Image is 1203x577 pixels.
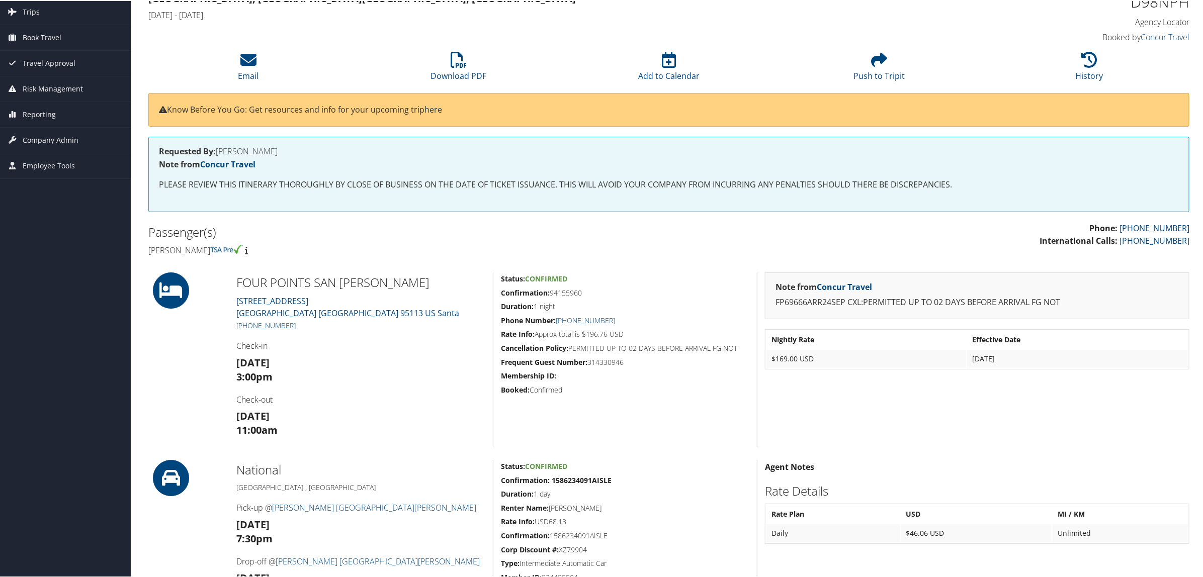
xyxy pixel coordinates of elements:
[236,408,270,422] strong: [DATE]
[501,273,525,282] strong: Status:
[501,530,749,540] h5: 1586234091AISLE
[501,544,559,553] strong: Corp Discount #:
[501,544,749,554] h5: XZ79904
[236,460,485,477] h2: National
[638,56,700,80] a: Add to Calendar
[765,460,814,471] strong: Agent Notes
[501,557,749,567] h5: Intermediate Automatic Car
[1141,31,1189,42] a: Concur Travel
[940,31,1189,42] h4: Booked by
[501,557,520,567] strong: Type:
[23,50,75,75] span: Travel Approval
[148,223,661,240] h2: Passenger(s)
[236,501,485,512] h4: Pick-up @
[501,384,530,394] strong: Booked:
[236,393,485,404] h4: Check-out
[501,488,534,498] strong: Duration:
[967,349,1188,367] td: [DATE]
[236,320,296,329] a: [PHONE_NUMBER]
[431,56,487,80] a: Download PDF
[501,342,568,352] strong: Cancellation Policy:
[776,295,1179,308] p: FP69666ARR24SEP CXL:PERMITTED UP TO 02 DAYS BEFORE ARRIVAL FG NOT
[501,460,525,470] strong: Status:
[501,342,749,352] h5: PERMITTED UP TO 02 DAYS BEFORE ARRIVAL FG NOT
[501,474,612,484] strong: Confirmation: 1586234091AISLE
[200,158,255,169] a: Concur Travel
[766,330,966,348] th: Nightly Rate
[148,9,925,20] h4: [DATE] - [DATE]
[236,273,485,290] h2: FOUR POINTS SAN [PERSON_NAME]
[238,56,259,80] a: Email
[159,158,255,169] strong: Note from
[424,103,442,114] a: here
[501,315,556,324] strong: Phone Number:
[901,523,1052,541] td: $46.06 USD
[940,16,1189,27] h4: Agency Locator
[853,56,905,80] a: Push to Tripit
[1120,222,1189,233] a: [PHONE_NUMBER]
[776,280,872,292] strong: Note from
[159,103,1179,116] p: Know Before You Go: Get resources and info for your upcoming trip
[501,530,550,539] strong: Confirmation:
[23,24,61,49] span: Book Travel
[967,330,1188,348] th: Effective Date
[236,482,485,492] h5: [GEOGRAPHIC_DATA] , [GEOGRAPHIC_DATA]
[501,370,556,379] strong: Membership ID:
[236,555,485,566] h4: Drop-off @
[501,516,749,526] h5: USD68.13
[159,145,216,156] strong: Requested By:
[817,280,872,292] a: Concur Travel
[525,460,567,470] span: Confirmed
[1053,504,1188,522] th: MI / KM
[159,146,1179,154] h4: [PERSON_NAME]
[501,287,749,297] h5: 94155960
[501,384,749,394] h5: Confirmed
[501,502,749,512] h5: [PERSON_NAME]
[236,369,273,382] strong: 3:00pm
[501,516,535,525] strong: Rate Info:
[1089,222,1118,233] strong: Phone:
[556,315,615,324] a: [PHONE_NUMBER]
[272,501,476,512] a: [PERSON_NAME] [GEOGRAPHIC_DATA][PERSON_NAME]
[23,127,78,152] span: Company Admin
[501,356,749,366] h5: 314330946
[1040,234,1118,245] strong: International Calls:
[501,301,534,310] strong: Duration:
[501,502,549,512] strong: Renter Name:
[23,152,75,177] span: Employee Tools
[148,244,661,255] h4: [PERSON_NAME]
[501,328,749,338] h5: Approx total is $196.76 USD
[766,523,900,541] td: Daily
[276,555,480,566] a: [PERSON_NAME] [GEOGRAPHIC_DATA][PERSON_NAME]
[765,482,1189,499] h2: Rate Details
[236,339,485,350] h4: Check-in
[901,504,1052,522] th: USD
[1120,234,1189,245] a: [PHONE_NUMBER]
[236,517,270,530] strong: [DATE]
[1053,523,1188,541] td: Unlimited
[23,101,56,126] span: Reporting
[23,75,83,101] span: Risk Management
[525,273,567,282] span: Confirmed
[236,355,270,368] strong: [DATE]
[766,504,900,522] th: Rate Plan
[159,177,1179,190] p: PLEASE REVIEW THIS ITINERARY THOROUGHLY BY CLOSE OF BUSINESS ON THE DATE OF TICKET ISSUANCE. THIS...
[236,295,459,318] a: [STREET_ADDRESS][GEOGRAPHIC_DATA] [GEOGRAPHIC_DATA] 95113 US Santa
[210,244,243,253] img: tsa-precheck.png
[766,349,966,367] td: $169.00 USD
[1076,56,1103,80] a: History
[501,301,749,311] h5: 1 night
[236,422,278,436] strong: 11:00am
[501,356,587,366] strong: Frequent Guest Number:
[501,287,550,297] strong: Confirmation:
[501,328,535,338] strong: Rate Info:
[236,531,273,544] strong: 7:30pm
[501,488,749,498] h5: 1 day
